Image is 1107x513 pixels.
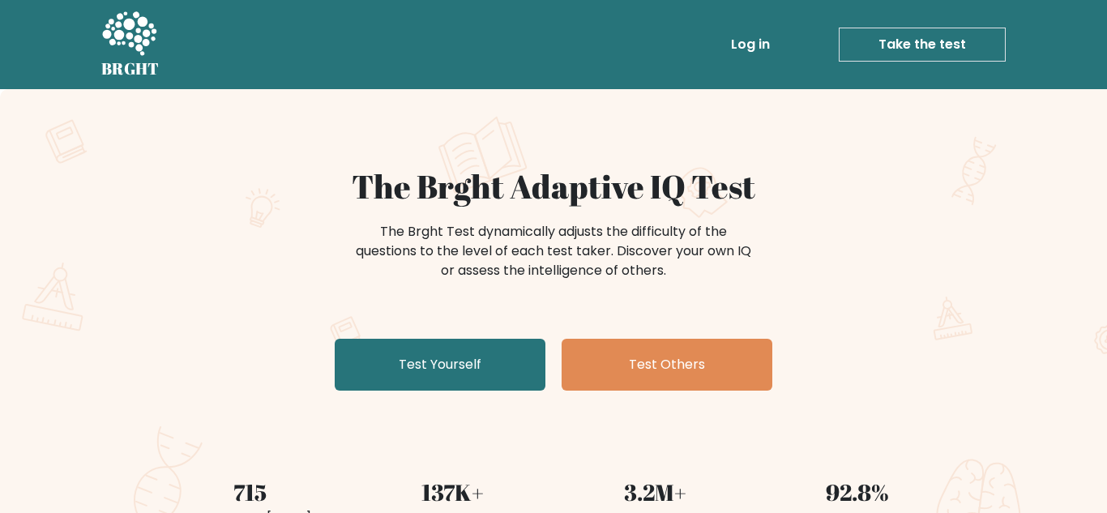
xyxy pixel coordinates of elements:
[351,222,756,280] div: The Brght Test dynamically adjusts the difficulty of the questions to the level of each test take...
[335,339,545,391] a: Test Yourself
[101,6,160,83] a: BRGHT
[563,475,746,509] div: 3.2M+
[766,475,949,509] div: 92.8%
[158,167,949,206] h1: The Brght Adaptive IQ Test
[101,59,160,79] h5: BRGHT
[158,475,341,509] div: 715
[562,339,772,391] a: Test Others
[839,28,1006,62] a: Take the test
[361,475,544,509] div: 137K+
[724,28,776,61] a: Log in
